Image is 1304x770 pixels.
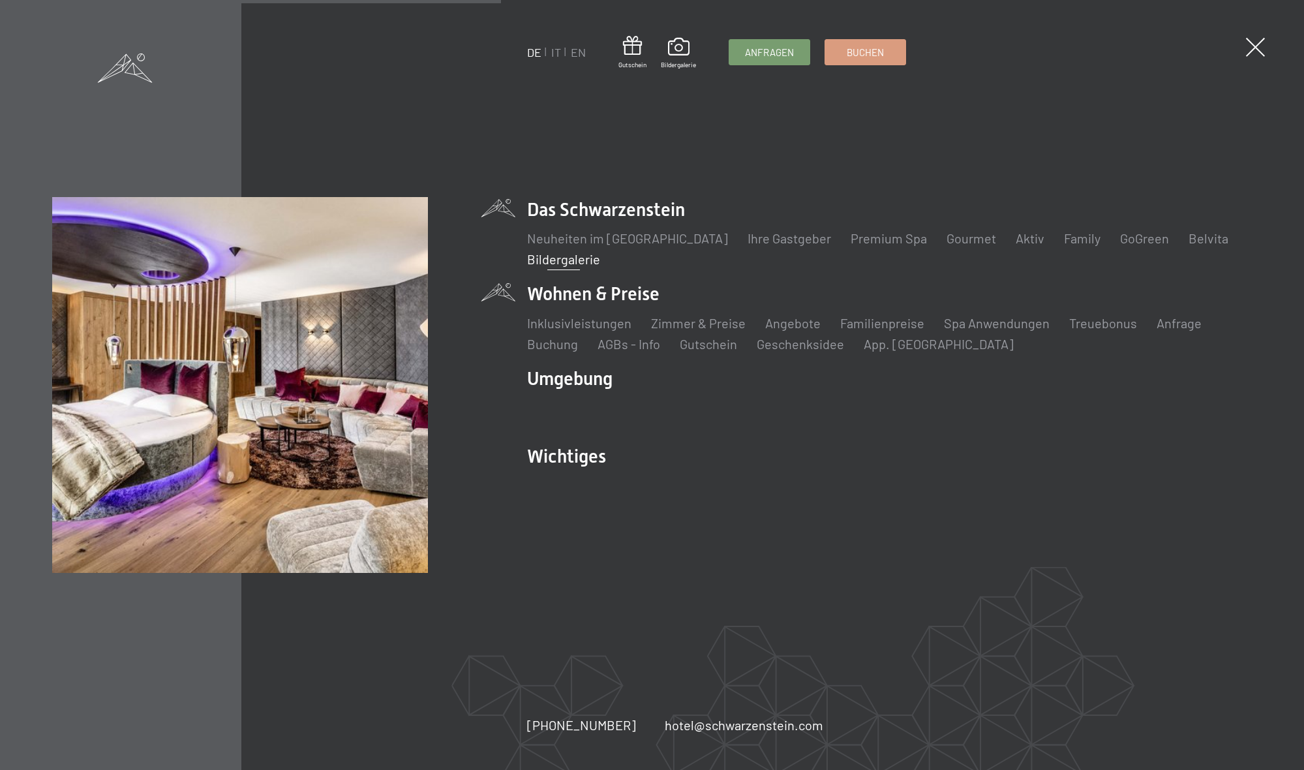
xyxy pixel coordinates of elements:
[840,315,924,331] a: Familienpreise
[661,60,696,69] span: Bildergalerie
[1157,315,1202,331] a: Anfrage
[745,46,794,59] span: Anfragen
[864,336,1014,352] a: App. [GEOGRAPHIC_DATA]
[598,336,660,352] a: AGBs - Info
[527,251,600,267] a: Bildergalerie
[757,336,844,352] a: Geschenksidee
[571,45,586,59] a: EN
[729,40,810,65] a: Anfragen
[527,45,541,59] a: DE
[748,230,831,246] a: Ihre Gastgeber
[618,60,646,69] span: Gutschein
[527,336,578,352] a: Buchung
[765,315,821,331] a: Angebote
[1069,315,1137,331] a: Treuebonus
[680,336,737,352] a: Gutschein
[1189,230,1228,246] a: Belvita
[527,716,636,734] a: [PHONE_NUMBER]
[851,230,927,246] a: Premium Spa
[618,36,646,69] a: Gutschein
[944,315,1050,331] a: Spa Anwendungen
[52,197,428,573] img: Bildergalerie
[947,230,996,246] a: Gourmet
[527,315,631,331] a: Inklusivleistungen
[847,46,884,59] span: Buchen
[661,38,696,69] a: Bildergalerie
[527,717,636,733] span: [PHONE_NUMBER]
[527,230,728,246] a: Neuheiten im [GEOGRAPHIC_DATA]
[651,315,746,331] a: Zimmer & Preise
[825,40,905,65] a: Buchen
[1016,230,1044,246] a: Aktiv
[1064,230,1100,246] a: Family
[551,45,561,59] a: IT
[665,716,823,734] a: hotel@schwarzenstein.com
[1120,230,1169,246] a: GoGreen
